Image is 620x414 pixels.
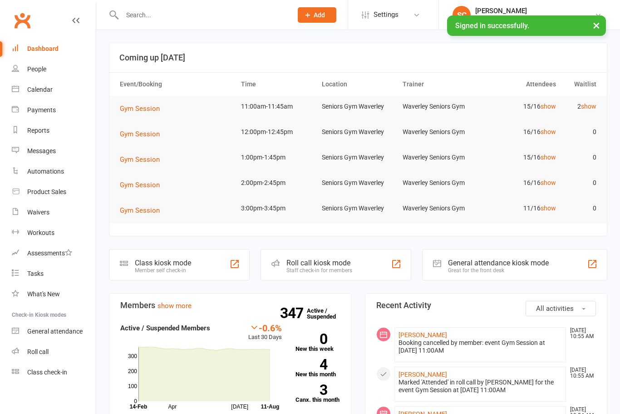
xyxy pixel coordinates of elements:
td: 2 [560,96,600,117]
td: 16/16 [479,172,560,194]
th: Event/Booking [116,73,237,96]
a: 3Canx. this month [295,384,340,403]
input: Search... [119,9,286,21]
div: Uniting Seniors Gym [GEOGRAPHIC_DATA] [475,15,595,23]
td: 0 [560,198,600,219]
strong: Active / Suspended Members [120,324,210,332]
div: Waivers [27,209,49,216]
div: Assessments [27,249,72,257]
div: Class kiosk mode [135,259,191,267]
h3: Recent Activity [376,301,596,310]
a: Messages [12,141,96,161]
th: Waitlist [560,73,600,96]
a: show [581,103,596,110]
a: 0New this week [295,334,340,352]
a: General attendance kiosk mode [12,321,96,342]
div: Payments [27,106,56,114]
strong: 4 [295,358,327,371]
div: Great for the front desk [448,267,549,274]
div: People [27,65,46,73]
div: Tasks [27,270,44,277]
a: Assessments [12,243,96,264]
button: Add [298,7,336,23]
a: show [541,179,556,186]
td: 0 [560,147,600,168]
a: Product Sales [12,182,96,202]
td: 2:00pm-2:45pm [237,172,318,194]
button: × [588,15,605,35]
div: Product Sales [27,188,66,195]
span: Add [314,11,325,19]
td: Seniors Gym Waverley [318,172,399,194]
button: Gym Session [120,103,166,114]
span: Gym Session [120,130,160,138]
div: Class check-in [27,369,67,376]
a: Clubworx [11,9,34,32]
td: Waverley Seniors Gym [399,96,479,117]
span: Gym Session [120,206,160,214]
time: [DATE] 10:55 AM [566,367,595,379]
a: Payments [12,100,96,120]
td: Seniors Gym Waverley [318,121,399,143]
div: What's New [27,290,60,298]
span: Gym Session [120,181,160,189]
td: 0 [560,121,600,143]
td: Waverley Seniors Gym [399,198,479,219]
a: What's New [12,284,96,304]
a: 4New this month [295,359,340,377]
td: 0 [560,172,600,194]
span: Gym Session [120,155,160,164]
div: Last 30 Days [248,323,282,342]
div: Marked 'Attended' in roll call by [PERSON_NAME] for the event Gym Session at [DATE] 11:00AM [399,379,562,394]
a: Automations [12,161,96,182]
td: Seniors Gym Waverley [318,147,399,168]
div: Roll call kiosk mode [286,259,352,267]
a: show more [157,302,192,310]
td: 15/16 [479,96,560,117]
th: Trainer [399,73,479,96]
div: -0.6% [248,323,282,333]
strong: 347 [280,306,307,320]
div: Member self check-in [135,267,191,274]
td: 3:00pm-3:45pm [237,198,318,219]
span: Settings [374,5,399,25]
div: General attendance [27,328,83,335]
a: Roll call [12,342,96,362]
div: Workouts [27,229,54,236]
a: People [12,59,96,80]
a: show [541,154,556,161]
strong: 3 [295,383,327,397]
button: Gym Session [120,154,166,165]
div: General attendance kiosk mode [448,259,549,267]
button: All activities [526,301,596,316]
a: Calendar [12,80,96,100]
td: Waverley Seniors Gym [399,121,479,143]
td: 15/16 [479,147,560,168]
a: Dashboard [12,39,96,59]
time: [DATE] 10:55 AM [566,328,595,339]
td: Waverley Seniors Gym [399,172,479,194]
h3: Members [120,301,340,310]
td: 11:00am-11:45am [237,96,318,117]
a: Workouts [12,223,96,243]
button: Gym Session [120,129,166,140]
h3: Coming up [DATE] [119,53,597,62]
td: Seniors Gym Waverley [318,198,399,219]
strong: 0 [295,332,327,346]
div: [PERSON_NAME] [475,7,595,15]
td: Waverley Seniors Gym [399,147,479,168]
a: [PERSON_NAME] [399,371,447,378]
a: Class kiosk mode [12,362,96,383]
span: Signed in successfully. [455,21,529,30]
button: Gym Session [120,205,166,216]
td: Seniors Gym Waverley [318,96,399,117]
div: Dashboard [27,45,59,52]
th: Attendees [479,73,560,96]
a: Tasks [12,264,96,284]
td: 11/16 [479,198,560,219]
td: 16/16 [479,121,560,143]
div: Calendar [27,86,53,93]
button: Gym Session [120,180,166,190]
th: Location [318,73,399,96]
div: SC [453,6,471,24]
